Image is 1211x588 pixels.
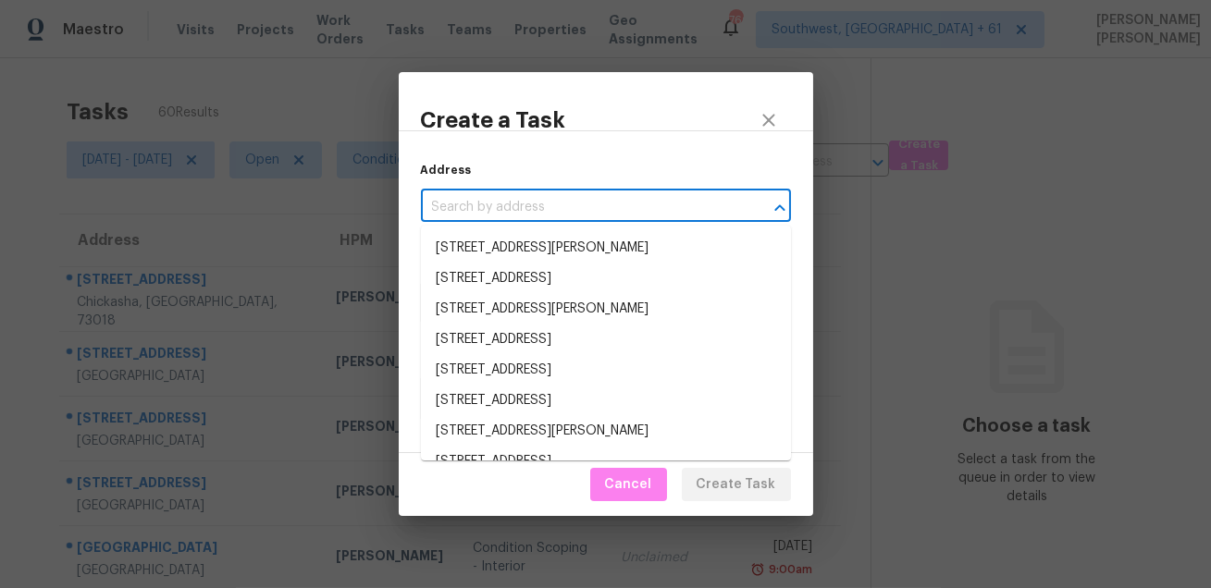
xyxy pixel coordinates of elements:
[767,195,793,221] button: Close
[421,165,472,176] label: Address
[421,325,791,355] li: [STREET_ADDRESS]
[421,233,791,263] li: [STREET_ADDRESS][PERSON_NAME]
[421,193,739,222] input: Search by address
[747,98,791,142] button: close
[421,447,791,477] li: [STREET_ADDRESS]
[421,294,791,325] li: [STREET_ADDRESS][PERSON_NAME]
[421,416,791,447] li: [STREET_ADDRESS][PERSON_NAME]
[605,473,652,496] span: Cancel
[590,468,667,502] button: Cancel
[421,263,791,294] li: [STREET_ADDRESS]
[421,355,791,386] li: [STREET_ADDRESS]
[421,386,791,416] li: [STREET_ADDRESS]
[421,107,566,133] h3: Create a Task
